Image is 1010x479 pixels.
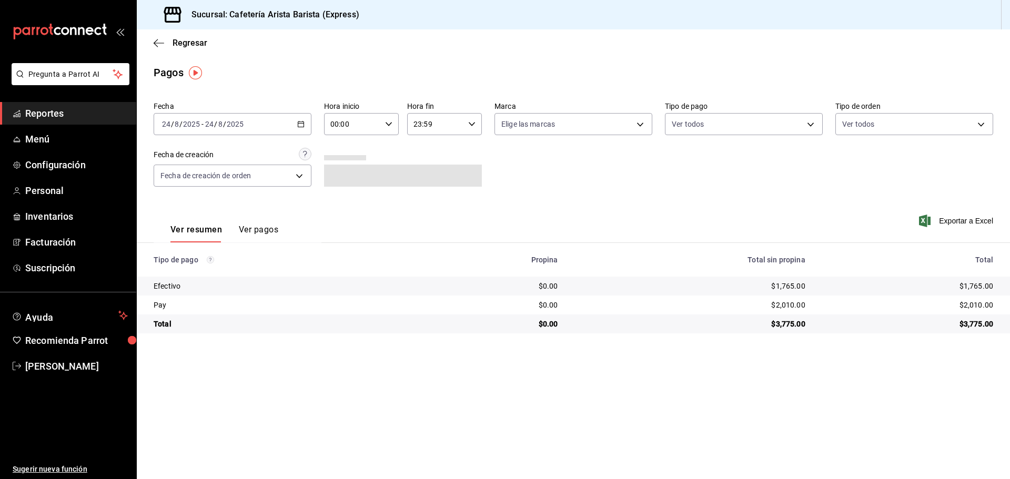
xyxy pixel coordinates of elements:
[835,103,993,110] label: Tipo de orden
[430,256,558,264] div: Propina
[28,69,113,80] span: Pregunta a Parrot AI
[822,256,993,264] div: Total
[154,65,184,80] div: Pagos
[430,281,558,291] div: $0.00
[25,106,128,120] span: Reportes
[822,319,993,329] div: $3,775.00
[239,225,278,242] button: Ver pagos
[672,119,704,129] span: Ver todos
[25,359,128,373] span: [PERSON_NAME]
[430,300,558,310] div: $0.00
[324,103,399,110] label: Hora inicio
[430,319,558,329] div: $0.00
[575,300,805,310] div: $2,010.00
[201,120,204,128] span: -
[116,27,124,36] button: open_drawer_menu
[25,132,128,146] span: Menú
[154,256,413,264] div: Tipo de pago
[921,215,993,227] button: Exportar a Excel
[494,103,652,110] label: Marca
[25,235,128,249] span: Facturación
[223,120,226,128] span: /
[25,209,128,223] span: Inventarios
[575,281,805,291] div: $1,765.00
[179,120,183,128] span: /
[154,149,214,160] div: Fecha de creación
[575,256,805,264] div: Total sin propina
[205,120,214,128] input: --
[226,120,244,128] input: ----
[171,120,174,128] span: /
[154,319,413,329] div: Total
[189,66,202,79] img: Tooltip marker
[25,261,128,275] span: Suscripción
[822,281,993,291] div: $1,765.00
[25,309,114,322] span: Ayuda
[170,225,278,242] div: navigation tabs
[173,38,207,48] span: Regresar
[174,120,179,128] input: --
[207,256,214,263] svg: Los pagos realizados con Pay y otras terminales son montos brutos.
[183,8,359,21] h3: Sucursal: Cafetería Arista Barista (Express)
[25,184,128,198] span: Personal
[13,464,128,475] span: Sugerir nueva función
[822,300,993,310] div: $2,010.00
[575,319,805,329] div: $3,775.00
[214,120,217,128] span: /
[407,103,482,110] label: Hora fin
[842,119,874,129] span: Ver todos
[665,103,823,110] label: Tipo de pago
[25,158,128,172] span: Configuración
[154,281,413,291] div: Efectivo
[170,225,222,242] button: Ver resumen
[161,120,171,128] input: --
[183,120,200,128] input: ----
[154,103,311,110] label: Fecha
[7,76,129,87] a: Pregunta a Parrot AI
[25,333,128,348] span: Recomienda Parrot
[218,120,223,128] input: --
[501,119,555,129] span: Elige las marcas
[154,300,413,310] div: Pay
[160,170,251,181] span: Fecha de creación de orden
[12,63,129,85] button: Pregunta a Parrot AI
[154,38,207,48] button: Regresar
